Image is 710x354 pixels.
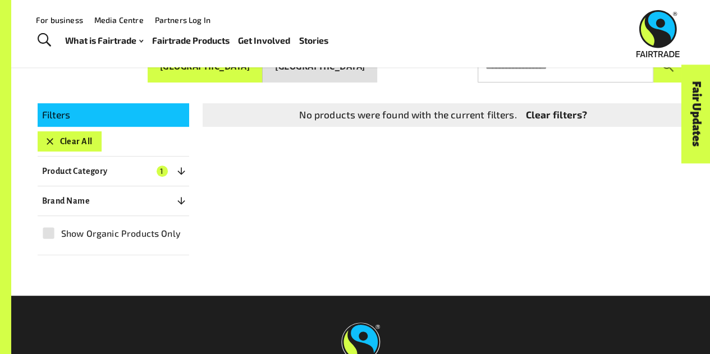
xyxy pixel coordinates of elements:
img: Fairtrade Australia New Zealand logo [636,10,680,57]
p: Brand Name [42,194,90,208]
a: Toggle Search [30,26,58,54]
a: Stories [299,33,328,48]
a: Fairtrade Products [152,33,229,48]
button: Clear All [38,131,102,151]
a: Media Centre [94,15,144,25]
p: Product Category [42,164,108,178]
a: Get Involved [238,33,290,48]
a: Partners Log In [155,15,210,25]
button: Brand Name [38,191,189,211]
p: Filters [42,108,185,122]
a: What is Fairtrade [65,33,143,48]
p: No products were found with the current filters. [299,108,516,122]
span: 1 [157,165,168,177]
span: Show Organic Products Only [61,227,181,240]
a: Clear filters? [526,108,587,122]
button: Product Category [38,161,189,181]
a: For business [36,15,83,25]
